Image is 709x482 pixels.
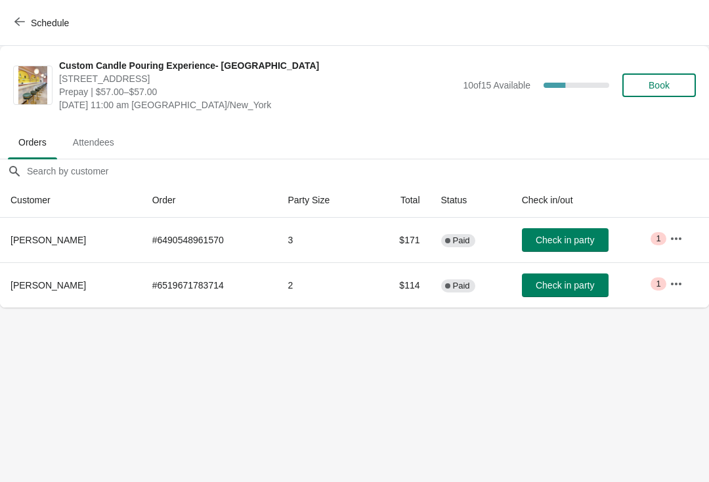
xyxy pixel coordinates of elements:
td: $171 [370,218,431,262]
input: Search by customer [26,159,709,183]
span: [PERSON_NAME] [11,280,86,291]
span: 1 [656,279,660,289]
td: # 6490548961570 [142,218,278,262]
span: [PERSON_NAME] [11,235,86,245]
button: Check in party [522,273,609,297]
span: Paid [453,281,470,291]
span: Orders [8,131,57,154]
span: Schedule [31,18,69,28]
span: Attendees [62,131,125,154]
th: Check in/out [511,183,659,218]
td: $114 [370,262,431,308]
button: Schedule [7,11,79,35]
span: Check in party [536,280,594,291]
span: Prepay | $57.00–$57.00 [59,85,456,98]
span: 1 [656,233,660,244]
img: Custom Candle Pouring Experience- Delray Beach [18,66,47,104]
td: 2 [277,262,369,308]
td: # 6519671783714 [142,262,278,308]
th: Total [370,183,431,218]
button: Check in party [522,228,609,252]
span: Custom Candle Pouring Experience- [GEOGRAPHIC_DATA] [59,59,456,72]
td: 3 [277,218,369,262]
th: Status [431,183,511,218]
button: Book [622,73,696,97]
span: Check in party [536,235,594,245]
span: [DATE] 11:00 am [GEOGRAPHIC_DATA]/New_York [59,98,456,111]
span: [STREET_ADDRESS] [59,72,456,85]
th: Order [142,183,278,218]
span: Book [649,80,670,90]
span: Paid [453,235,470,246]
span: 10 of 15 Available [463,80,530,90]
th: Party Size [277,183,369,218]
